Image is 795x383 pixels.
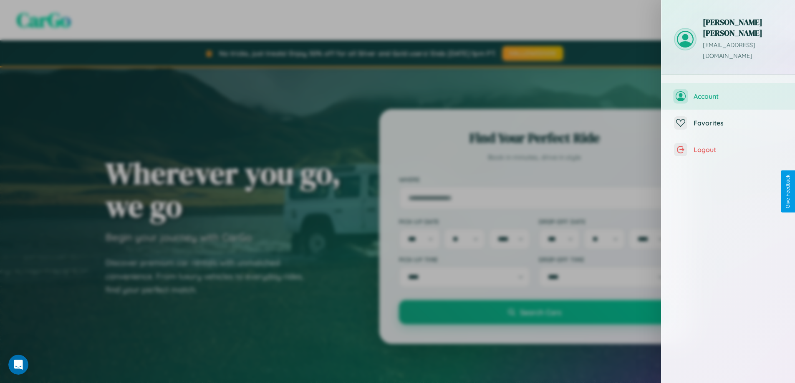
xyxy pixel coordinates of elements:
[8,355,28,375] iframe: Intercom live chat
[703,40,782,62] p: [EMAIL_ADDRESS][DOMAIN_NAME]
[694,92,782,100] span: Account
[703,17,782,38] h3: [PERSON_NAME] [PERSON_NAME]
[661,83,795,110] button: Account
[785,175,791,208] div: Give Feedback
[661,110,795,136] button: Favorites
[694,119,782,127] span: Favorites
[694,145,782,154] span: Logout
[661,136,795,163] button: Logout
